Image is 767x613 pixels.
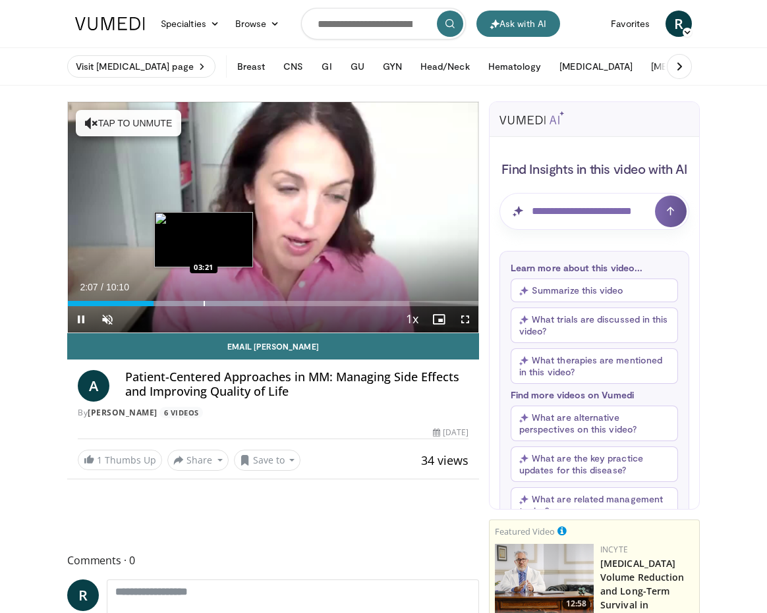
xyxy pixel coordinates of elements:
iframe: Advertisement [167,487,378,520]
button: Unmute [94,306,121,333]
input: Question for AI [499,193,689,230]
button: Ask with AI [476,11,560,37]
button: What trials are discussed in this video? [511,307,678,343]
a: Incyte [600,544,628,555]
button: Breast [229,53,273,80]
span: 10:10 [106,282,129,292]
span: 2:07 [80,282,98,292]
div: [DATE] [433,427,469,439]
a: [PERSON_NAME] [88,407,157,418]
img: image.jpeg [154,212,253,267]
button: What are related management topics? [511,487,678,523]
button: What are the key practice updates for this disease? [511,446,678,482]
img: vumedi-ai-logo.svg [499,111,564,124]
p: Learn more about this video... [511,262,678,273]
button: [MEDICAL_DATA] [643,53,732,80]
video-js: Video Player [68,102,478,333]
h4: Find Insights in this video with AI [499,160,689,177]
button: Share [167,450,229,471]
button: GYN [375,53,410,80]
a: Browse [227,11,288,37]
button: GI [314,53,339,80]
span: / [101,282,103,292]
span: 1 [97,454,102,466]
h4: Patient-Centered Approaches in MM: Managing Side Effects and Improving Quality of Life [125,370,469,398]
span: 12:58 [562,598,590,610]
button: Head/Neck [412,53,478,80]
button: Summarize this video [511,279,678,302]
button: Playback Rate [399,306,426,333]
a: 6 Videos [159,407,203,418]
button: Enable picture-in-picture mode [426,306,452,333]
a: R [67,579,99,611]
img: 7350bff6-2067-41fe-9408-af54c6d3e836.png.150x105_q85_crop-smart_upscale.png [495,544,594,613]
small: Featured Video [495,525,555,537]
span: 34 views [421,452,469,468]
a: R [666,11,692,37]
div: Progress Bar [68,301,478,306]
button: GU [343,53,372,80]
div: By [78,407,469,419]
button: Tap to unmute [76,110,181,136]
a: Favorites [603,11,658,37]
button: What therapies are mentioned in this video? [511,348,678,384]
a: Specialties [153,11,227,37]
p: Find more videos on Vumedi [511,389,678,400]
button: What are alternative perspectives on this video? [511,406,678,441]
a: Visit [MEDICAL_DATA] page [67,55,215,78]
img: VuMedi Logo [75,17,145,30]
button: Save to [234,450,301,471]
a: 12:58 [495,544,594,613]
a: Email [PERSON_NAME] [67,333,479,360]
a: 1 Thumbs Up [78,450,162,470]
button: CNS [275,53,311,80]
button: Pause [68,306,94,333]
span: Comments 0 [67,552,479,569]
input: Search topics, interventions [301,8,466,40]
button: Fullscreen [452,306,478,333]
a: A [78,370,109,402]
button: [MEDICAL_DATA] [552,53,640,80]
button: Hematology [480,53,550,80]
